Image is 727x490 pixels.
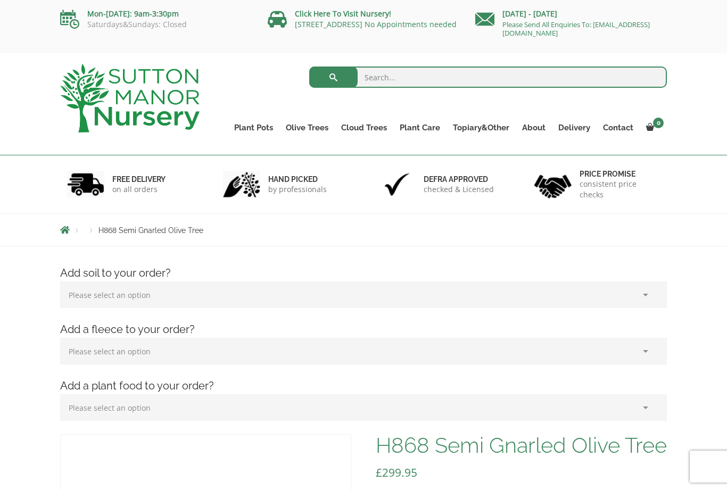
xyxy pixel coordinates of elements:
p: consistent price checks [580,179,660,200]
a: Delivery [552,120,597,135]
span: £ [376,465,382,480]
h6: FREE DELIVERY [112,175,166,184]
img: 4.jpg [534,168,572,201]
h6: Defra approved [424,175,494,184]
p: [DATE] - [DATE] [475,7,667,20]
p: on all orders [112,184,166,195]
h1: H868 Semi Gnarled Olive Tree [376,434,667,456]
a: Cloud Trees [335,120,393,135]
input: Search... [309,67,667,88]
bdi: 299.95 [376,465,417,480]
h4: Add a plant food to your order? [52,378,675,394]
nav: Breadcrumbs [60,226,667,234]
span: H868 Semi Gnarled Olive Tree [98,226,203,235]
a: 0 [640,120,667,135]
a: [STREET_ADDRESS] No Appointments needed [295,19,457,29]
a: Plant Care [393,120,447,135]
a: About [516,120,552,135]
a: Please Send All Enquiries To: [EMAIL_ADDRESS][DOMAIN_NAME] [502,20,650,38]
a: Plant Pots [228,120,279,135]
a: Topiary&Other [447,120,516,135]
a: Olive Trees [279,120,335,135]
img: 1.jpg [67,171,104,198]
img: 3.jpg [378,171,416,198]
h6: Price promise [580,169,660,179]
p: by professionals [268,184,327,195]
a: Contact [597,120,640,135]
h6: hand picked [268,175,327,184]
p: Mon-[DATE]: 9am-3:30pm [60,7,252,20]
span: 0 [653,118,664,128]
h4: Add a fleece to your order? [52,321,675,338]
p: checked & Licensed [424,184,494,195]
a: Click Here To Visit Nursery! [295,9,391,19]
img: logo [60,64,200,132]
p: Saturdays&Sundays: Closed [60,20,252,29]
img: 2.jpg [223,171,260,198]
h4: Add soil to your order? [52,265,675,281]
